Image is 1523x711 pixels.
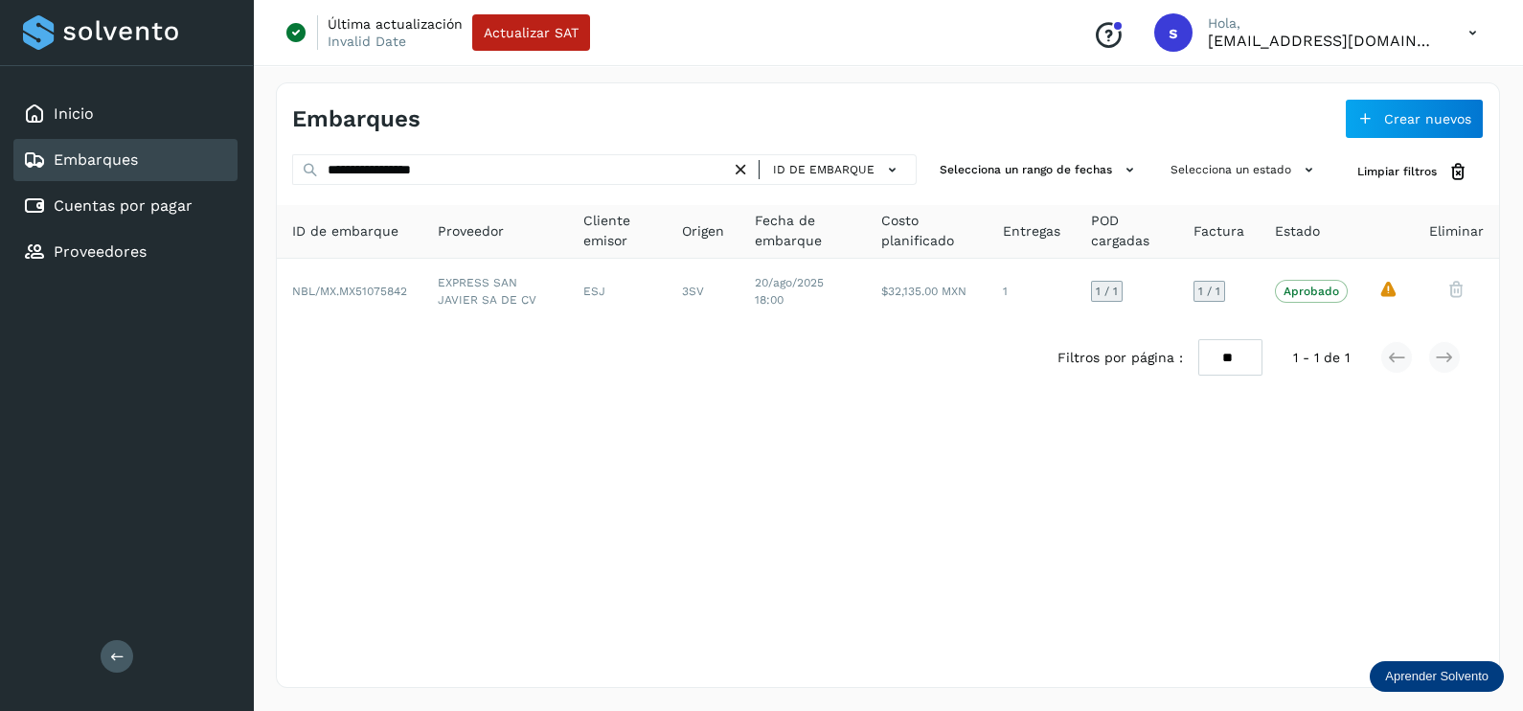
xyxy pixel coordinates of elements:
[988,259,1076,324] td: 1
[1163,154,1327,186] button: Selecciona un estado
[328,15,463,33] p: Última actualización
[1284,285,1339,298] p: Aprobado
[1208,32,1438,50] p: smedina@niagarawater.com
[568,259,667,324] td: ESJ
[1384,112,1471,126] span: Crear nuevos
[484,26,579,39] span: Actualizar SAT
[682,221,724,241] span: Origen
[1370,661,1504,692] div: Aprender Solvento
[13,185,238,227] div: Cuentas por pagar
[1293,348,1350,368] span: 1 - 1 de 1
[881,211,972,251] span: Costo planificado
[54,150,138,169] a: Embarques
[773,161,875,178] span: ID de embarque
[1345,99,1484,139] button: Crear nuevos
[667,259,739,324] td: 3SV
[292,105,421,133] h4: Embarques
[292,221,398,241] span: ID de embarque
[472,14,590,51] button: Actualizar SAT
[755,276,824,307] span: 20/ago/2025 18:00
[1429,221,1484,241] span: Eliminar
[438,221,504,241] span: Proveedor
[422,259,568,324] td: EXPRESS SAN JAVIER SA DE CV
[292,285,407,298] span: NBL/MX.MX51075842
[1057,348,1183,368] span: Filtros por página :
[755,211,851,251] span: Fecha de embarque
[54,196,193,215] a: Cuentas por pagar
[1208,15,1438,32] p: Hola,
[932,154,1148,186] button: Selecciona un rango de fechas
[328,33,406,50] p: Invalid Date
[1198,286,1220,297] span: 1 / 1
[767,156,908,184] button: ID de embarque
[583,211,651,251] span: Cliente emisor
[54,104,94,123] a: Inicio
[1385,669,1489,684] p: Aprender Solvento
[1275,221,1320,241] span: Estado
[866,259,988,324] td: $32,135.00 MXN
[13,139,238,181] div: Embarques
[1096,286,1118,297] span: 1 / 1
[1342,154,1484,190] button: Limpiar filtros
[1357,163,1437,180] span: Limpiar filtros
[1091,211,1163,251] span: POD cargadas
[54,242,147,261] a: Proveedores
[13,93,238,135] div: Inicio
[1003,221,1060,241] span: Entregas
[1193,221,1244,241] span: Factura
[13,231,238,273] div: Proveedores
